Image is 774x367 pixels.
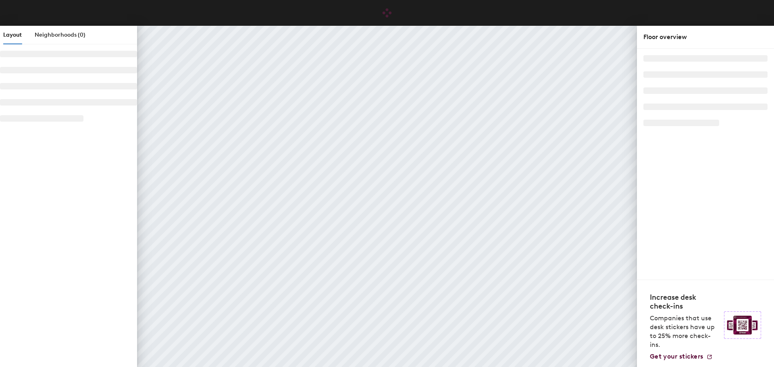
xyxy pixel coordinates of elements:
img: Sticker logo [724,311,761,339]
h4: Increase desk check-ins [650,293,719,311]
p: Companies that use desk stickers have up to 25% more check-ins. [650,314,719,349]
span: Layout [3,31,22,38]
span: Neighborhoods (0) [35,31,85,38]
div: Floor overview [643,32,768,42]
a: Get your stickers [650,352,713,361]
span: Get your stickers [650,352,703,360]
